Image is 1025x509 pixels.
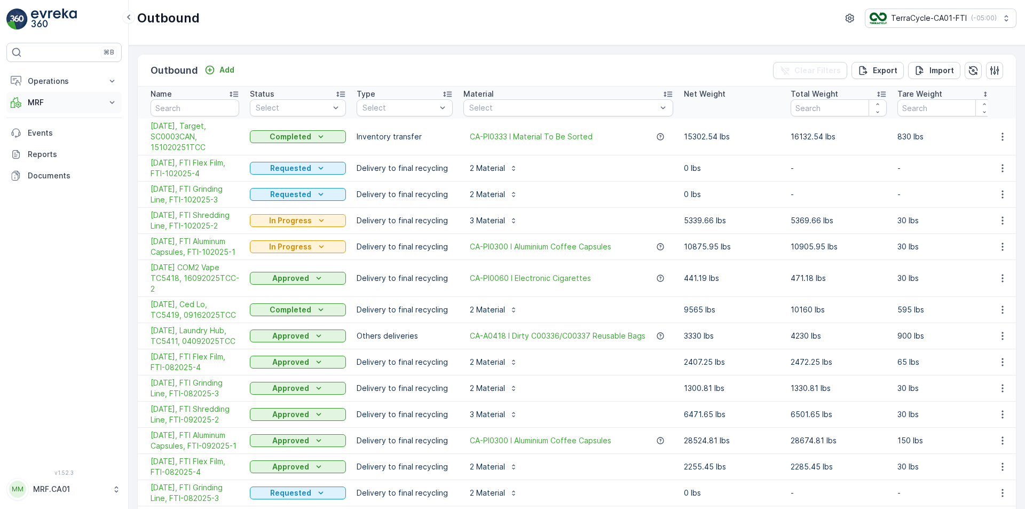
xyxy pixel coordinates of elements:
[270,189,311,200] p: Requested
[470,189,505,200] p: 2 Material
[470,331,645,341] a: CA-A0418 I Dirty C00336/C00337 Reusable Bags
[272,461,309,472] p: Approved
[791,488,887,498] p: -
[357,357,453,367] p: Delivery to final recycling
[684,189,780,200] p: 0 lbs
[357,383,453,394] p: Delivery to final recycling
[897,409,994,420] p: 30 lbs
[470,273,591,284] span: CA-PI0060 I Electronic Cigarettes
[357,163,453,174] p: Delivery to final recycling
[151,378,239,399] a: 09/01/25, FTI Grinding Line, FTI-082025-3
[791,99,887,116] input: Search
[250,272,346,285] button: Approved
[6,144,122,165] a: Reports
[684,409,780,420] p: 6471.65 lbs
[865,9,1016,28] button: TerraCycle-CA01-FTI(-05:00)
[250,460,346,473] button: Approved
[137,10,200,27] p: Outbound
[104,48,114,57] p: ⌘B
[28,97,100,108] p: MRF
[897,357,994,367] p: 65 lbs
[791,89,838,99] p: Total Weight
[272,409,309,420] p: Approved
[873,65,897,76] p: Export
[929,65,954,76] p: Import
[250,162,346,175] button: Requested
[897,461,994,472] p: 30 lbs
[250,330,346,342] button: Approved
[151,262,239,294] a: 09/16/2025 COM2 Vape TC5418, 16092025TCC-2
[151,482,239,504] span: [DATE], FTI Grinding Line, FTI-082025-3
[151,430,239,451] span: [DATE], FTI Aluminum Capsules, FTI-092025-1
[151,325,239,347] a: 09/09/25, Laundry Hub, TC5411, 04092025TCC
[791,409,887,420] p: 6501.65 lbs
[791,357,887,367] p: 2472.25 lbs
[6,122,122,144] a: Events
[151,456,239,477] span: [DATE], FTI Flex Film, FTI-082025-4
[270,488,311,498] p: Requested
[151,404,239,425] span: [DATE], FTI Shredding Line, FTI-092025-2
[463,89,494,99] p: Material
[891,13,967,24] p: TerraCycle-CA01-FTI
[6,9,28,30] img: logo
[971,14,997,22] p: ( -05:00 )
[470,488,505,498] p: 2 Material
[151,121,239,153] a: 10/15/2025, Target, SC0003CAN, 151020251TCC
[469,103,657,113] p: Select
[791,383,887,394] p: 1330.81 lbs
[250,487,346,499] button: Requested
[31,9,77,30] img: logo_light-DOdMpM7g.png
[357,488,453,498] p: Delivery to final recycling
[684,273,780,284] p: 441.19 lbs
[684,331,780,341] p: 3330 lbs
[470,304,505,315] p: 2 Material
[250,434,346,447] button: Approved
[791,241,887,252] p: 10905.95 lbs
[151,89,172,99] p: Name
[151,456,239,477] a: 08/01/25, FTI Flex Film, FTI-082025-4
[791,189,887,200] p: -
[6,92,122,113] button: MRF
[151,378,239,399] span: [DATE], FTI Grinding Line, FTI-082025-3
[463,380,524,397] button: 2 Material
[151,184,239,205] a: 10/01/25, FTI Grinding Line, FTI-102025-3
[362,103,436,113] p: Select
[151,299,239,320] span: [DATE], Ced Lo, TC5419, 09162025TCC
[151,184,239,205] span: [DATE], FTI Grinding Line, FTI-102025-3
[256,103,329,113] p: Select
[151,299,239,320] a: 09/16/2025, Ced Lo, TC5419, 09162025TCC
[151,99,239,116] input: Search
[684,215,780,226] p: 5339.66 lbs
[151,482,239,504] a: 08/01/25, FTI Grinding Line, FTI-082025-3
[851,62,904,79] button: Export
[791,461,887,472] p: 2285.45 lbs
[470,163,505,174] p: 2 Material
[463,354,524,371] button: 2 Material
[908,62,960,79] button: Import
[357,241,453,252] p: Delivery to final recycling
[151,325,239,347] span: [DATE], Laundry Hub, TC5411, 04092025TCC
[470,383,505,394] p: 2 Material
[151,63,198,78] p: Outbound
[9,481,26,498] div: MM
[151,236,239,257] span: [DATE], FTI Aluminum Capsules, FTI-102025-1
[684,383,780,394] p: 1300.81 lbs
[272,383,309,394] p: Approved
[357,304,453,315] p: Delivery to final recycling
[151,210,239,231] span: [DATE], FTI Shredding Line, FTI-102025-2
[870,12,887,24] img: TC_BVHiTW6.png
[28,170,117,181] p: Documents
[6,469,122,476] span: v 1.52.3
[250,382,346,395] button: Approved
[28,76,100,87] p: Operations
[897,163,994,174] p: -
[791,131,887,142] p: 16132.54 lbs
[357,131,453,142] p: Inventory transfer
[470,131,593,142] a: CA-PI0333 I Material To Be Sorted
[151,404,239,425] a: 09/01/25, FTI Shredding Line, FTI-092025-2
[897,304,994,315] p: 595 lbs
[6,71,122,92] button: Operations
[897,241,994,252] p: 30 lbs
[151,121,239,153] span: [DATE], Target, SC0003CAN, 151020251TCC
[791,435,887,446] p: 28674.81 lbs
